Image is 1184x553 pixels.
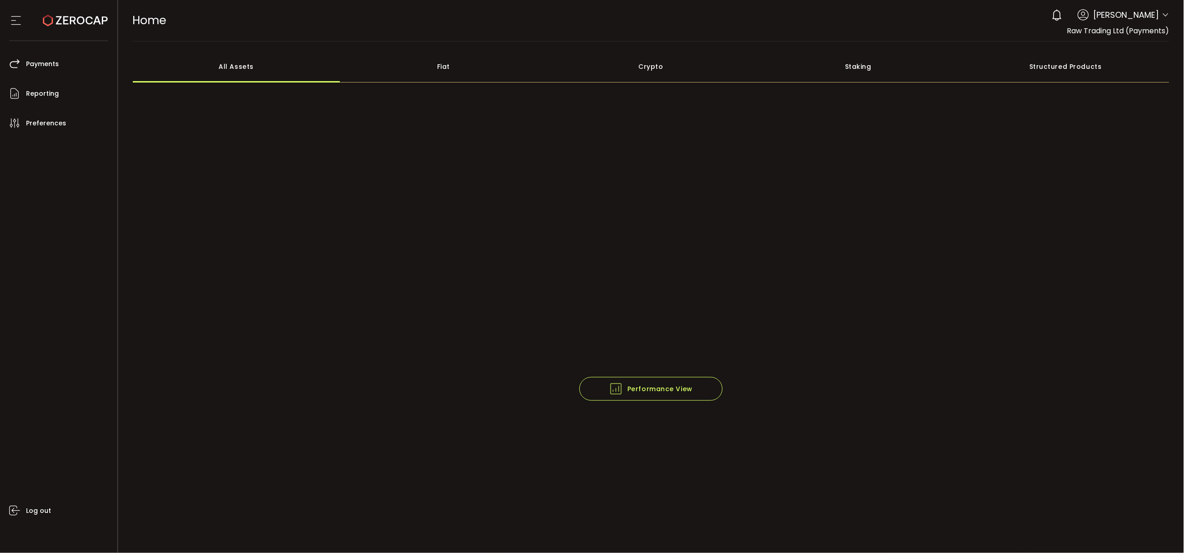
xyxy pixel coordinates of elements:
div: Fiat [340,51,548,83]
span: Preferences [26,117,66,130]
div: All Assets [133,51,340,83]
div: Structured Products [962,51,1170,83]
iframe: Chat Widget [1138,509,1184,553]
span: [PERSON_NAME] [1094,9,1159,21]
span: Log out [26,504,51,517]
span: Home [133,12,167,28]
span: Raw Trading Ltd (Payments) [1067,26,1169,36]
div: Crypto [548,51,755,83]
span: Reporting [26,87,59,100]
div: Staking [755,51,962,83]
span: Payments [26,57,59,71]
span: Performance View [609,382,693,396]
button: Performance View [579,377,723,401]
